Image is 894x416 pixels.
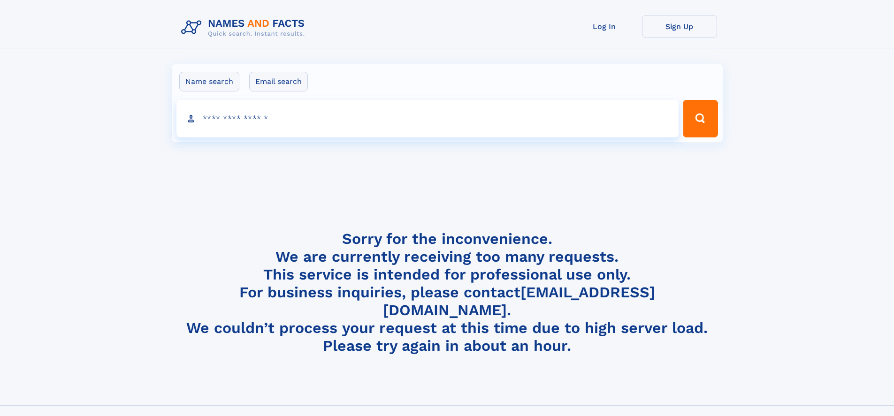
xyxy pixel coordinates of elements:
[179,72,239,91] label: Name search
[383,283,655,319] a: [EMAIL_ADDRESS][DOMAIN_NAME]
[642,15,717,38] a: Sign Up
[249,72,308,91] label: Email search
[177,15,313,40] img: Logo Names and Facts
[176,100,679,137] input: search input
[177,230,717,355] h4: Sorry for the inconvenience. We are currently receiving too many requests. This service is intend...
[567,15,642,38] a: Log In
[683,100,718,137] button: Search Button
